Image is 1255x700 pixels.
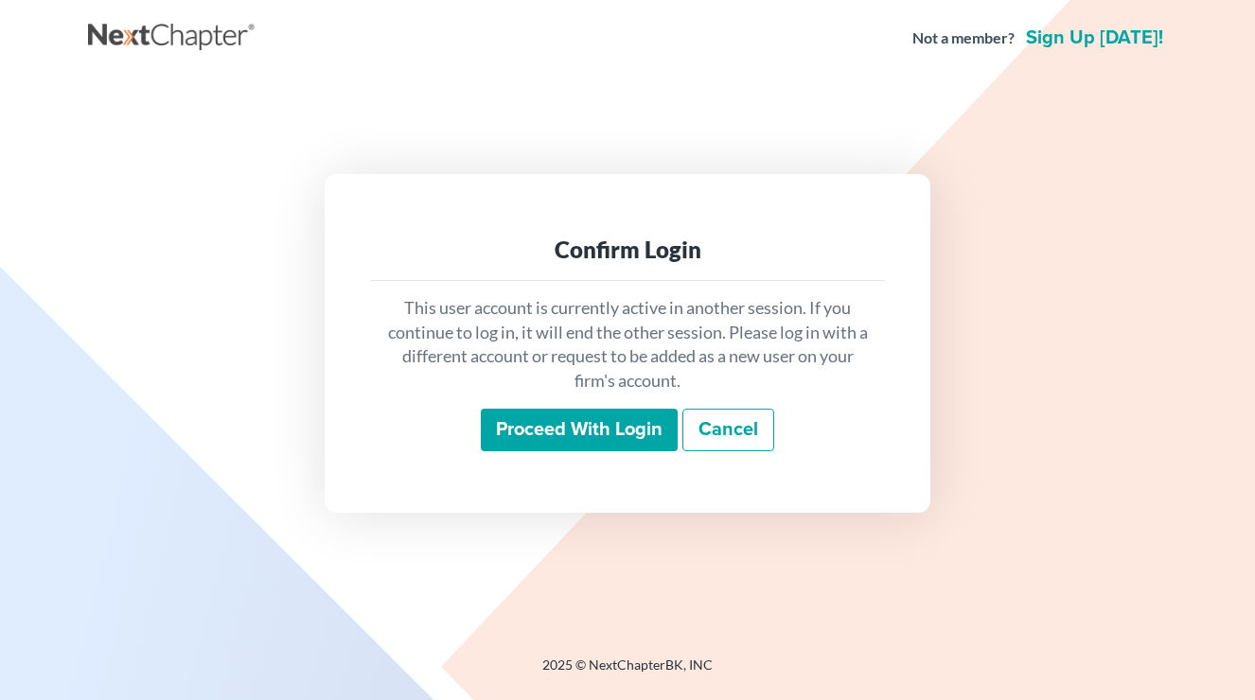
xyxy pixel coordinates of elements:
a: Cancel [682,409,774,452]
strong: Not a member? [912,27,1015,49]
p: This user account is currently active in another session. If you continue to log in, it will end ... [385,296,870,394]
a: Sign up [DATE]! [1022,28,1167,47]
div: 2025 © NextChapterBK, INC [88,656,1167,690]
input: Proceed with login [481,409,678,452]
div: Confirm Login [385,235,870,265]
